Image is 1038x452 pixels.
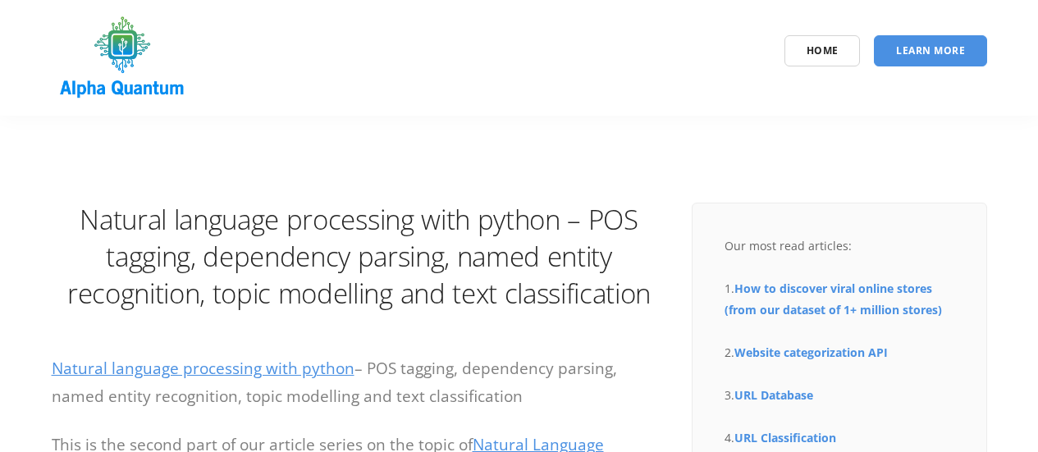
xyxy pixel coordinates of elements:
a: URL Classification [734,430,836,445]
img: logo [52,11,194,105]
span: Home [807,43,839,57]
a: URL Database [734,387,813,403]
a: How to discover viral online stores (from our dataset of 1+ million stores) [725,281,942,317]
a: Website categorization API [734,345,888,360]
a: Home [784,35,861,66]
span: Learn More [896,43,965,57]
a: Learn More [874,35,987,66]
h1: Natural language processing with python – POS tagging, dependency parsing, named entity recogniti... [52,201,667,312]
p: – POS tagging, dependency parsing, named entity recognition, topic modelling and text classification [52,354,667,409]
a: Natural language processing with python [52,358,354,379]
